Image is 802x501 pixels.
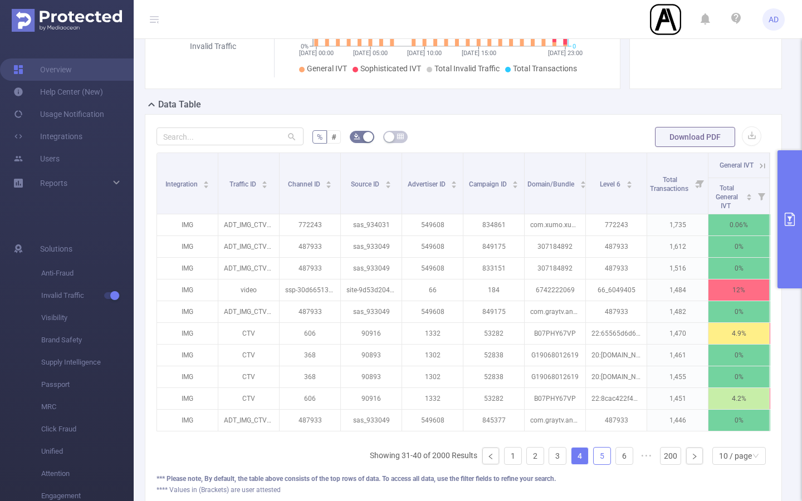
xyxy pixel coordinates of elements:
[341,279,402,301] p: site-9d53d20465e794e6
[746,196,752,199] i: icon: caret-down
[353,50,388,57] tspan: [DATE] 05:00
[626,179,632,183] i: icon: caret-up
[341,388,402,409] p: 90916
[402,388,463,409] p: 1332
[341,345,402,366] p: 90893
[525,410,585,431] p: com.graytv.android.wmtvnews
[288,180,322,188] span: Channel ID
[299,50,334,57] tspan: [DATE] 00:00
[157,214,218,235] p: IMG
[463,279,524,301] p: 184
[262,179,268,183] i: icon: caret-up
[402,301,463,322] p: 549608
[463,366,524,387] p: 52838
[525,388,585,409] p: B07PHY67VP
[13,81,103,103] a: Help Center (New)
[229,180,258,188] span: Traffic ID
[638,447,656,465] span: •••
[402,258,463,279] p: 549608
[262,184,268,187] i: icon: caret-down
[586,388,647,409] p: 22:8cac422f443dc750938323c5920acefd1355362547411277184
[549,448,566,464] a: 3
[451,179,457,186] div: Sort
[41,307,134,329] span: Visibility
[280,279,340,301] p: ssp-30d66513c2f74616
[218,410,279,431] p: ADT_IMG_CTV_Video
[218,258,279,279] p: ADT_IMG_CTV_Video
[525,301,585,322] p: com.graytv.android.wmtvnews
[203,184,209,187] i: icon: caret-down
[527,180,576,188] span: Domain/Bundle
[549,447,566,465] li: 3
[408,180,447,188] span: Advertiser ID
[218,301,279,322] p: ADT_IMG_CTV_Video
[261,179,268,186] div: Sort
[157,258,218,279] p: IMG
[41,374,134,396] span: Passport
[708,388,769,409] p: 4.2%
[746,192,752,199] div: Sort
[12,9,122,32] img: Protected Media
[157,485,770,495] div: **** Values in (Brackets) are user attested
[463,323,524,344] p: 53282
[13,148,60,170] a: Users
[218,366,279,387] p: CTV
[341,258,402,279] p: sas_933049
[325,179,332,186] div: Sort
[720,161,754,169] span: General IVT
[326,179,332,183] i: icon: caret-up
[752,453,759,460] i: icon: down
[708,345,769,366] p: 0%
[218,214,279,235] p: ADT_IMG_CTV_Video
[157,279,218,301] p: IMG
[525,258,585,279] p: 307184892
[203,179,209,186] div: Sort
[218,388,279,409] p: CTV
[341,236,402,257] p: sas_933049
[463,214,524,235] p: 834861
[341,323,402,344] p: 90916
[407,50,442,57] tspan: [DATE] 10:00
[626,179,633,186] div: Sort
[463,258,524,279] p: 833151
[487,453,494,460] i: icon: left
[626,184,632,187] i: icon: caret-down
[280,410,340,431] p: 487933
[41,284,134,307] span: Invalid Traffic
[301,43,309,50] tspan: 0%
[385,184,391,187] i: icon: caret-down
[527,448,544,464] a: 2
[469,180,508,188] span: Campaign ID
[525,236,585,257] p: 307184892
[661,448,681,464] a: 200
[165,180,199,188] span: Integration
[525,323,585,344] p: B07PHY67VP
[525,345,585,366] p: G19068012619
[218,323,279,344] p: CTV
[647,345,708,366] p: 1,461
[280,345,340,366] p: 368
[716,184,738,210] span: Total General IVT
[638,447,656,465] li: Next 5 Pages
[525,214,585,235] p: com.xumo.xumo
[708,410,769,431] p: 0%
[691,453,698,460] i: icon: right
[708,258,769,279] p: 0%
[280,323,340,344] p: 606
[158,98,201,111] h2: Data Table
[451,179,457,183] i: icon: caret-up
[351,180,381,188] span: Source ID
[385,179,391,183] i: icon: caret-up
[525,279,585,301] p: 6742222069
[157,323,218,344] p: IMG
[402,214,463,235] p: 549608
[40,172,67,194] a: Reports
[157,345,218,366] p: IMG
[402,236,463,257] p: 549608
[341,410,402,431] p: sas_933049
[647,214,708,235] p: 1,735
[571,448,588,464] a: 4
[41,329,134,351] span: Brand Safety
[41,351,134,374] span: Supply Intelligence
[341,214,402,235] p: sas_934031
